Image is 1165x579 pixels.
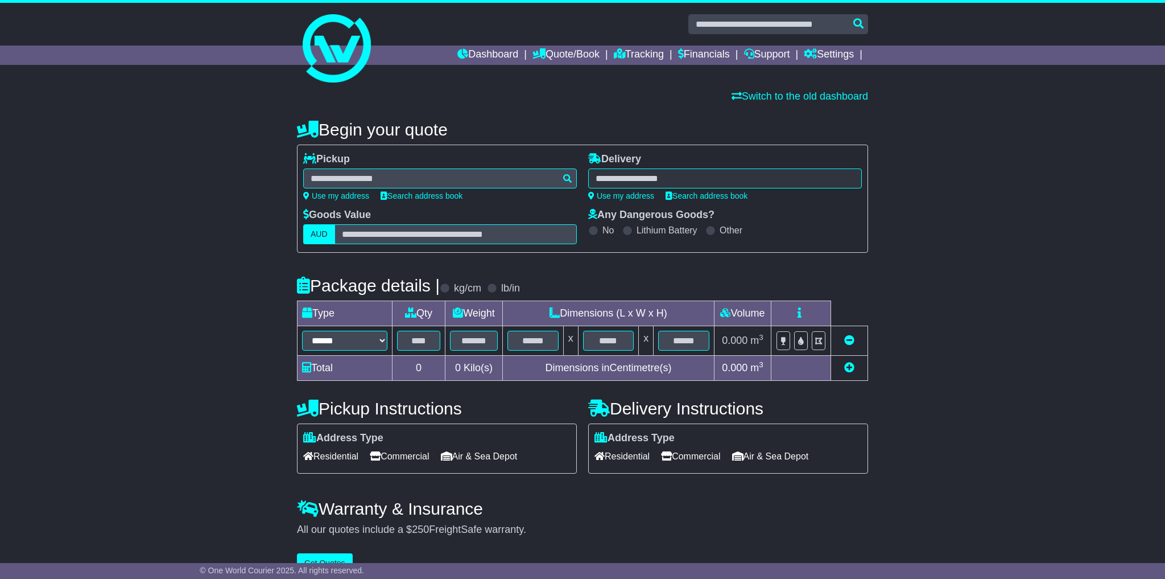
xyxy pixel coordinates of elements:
label: AUD [303,224,335,244]
h4: Begin your quote [297,120,868,139]
td: Total [298,356,393,381]
td: x [639,326,654,356]
button: Get Quotes [297,553,353,573]
span: Air & Sea Depot [732,447,809,465]
div: All our quotes include a $ FreightSafe warranty. [297,524,868,536]
a: Switch to the old dashboard [732,91,868,102]
label: Pickup [303,153,350,166]
label: kg/cm [454,282,481,295]
span: 0.000 [722,362,747,373]
td: Dimensions (L x W x H) [502,301,714,326]
span: Air & Sea Depot [441,447,518,465]
td: Qty [393,301,445,326]
span: 250 [412,524,429,535]
a: Dashboard [457,46,518,65]
a: Remove this item [844,335,854,346]
span: Residential [594,447,650,465]
label: Other [720,225,742,236]
label: No [602,225,614,236]
a: Settings [804,46,854,65]
label: Lithium Battery [637,225,697,236]
td: 0 [393,356,445,381]
span: 0 [455,362,461,373]
span: Commercial [370,447,429,465]
label: Address Type [303,432,383,445]
td: Volume [714,301,771,326]
a: Support [744,46,790,65]
td: Weight [445,301,503,326]
span: Residential [303,447,358,465]
sup: 3 [759,333,763,342]
a: Search address book [666,191,747,200]
span: 0.000 [722,335,747,346]
sup: 3 [759,360,763,369]
td: Type [298,301,393,326]
label: Delivery [588,153,641,166]
td: x [563,326,578,356]
a: Use my address [303,191,369,200]
typeahead: Please provide city [303,169,577,188]
h4: Delivery Instructions [588,399,868,418]
a: Financials [678,46,730,65]
label: Goods Value [303,209,371,221]
label: Address Type [594,432,675,445]
a: Add new item [844,362,854,373]
a: Tracking [614,46,664,65]
a: Quote/Book [532,46,600,65]
h4: Pickup Instructions [297,399,577,418]
h4: Package details | [297,276,440,295]
label: Any Dangerous Goods? [588,209,714,221]
label: lb/in [501,282,520,295]
span: m [750,362,763,373]
td: Dimensions in Centimetre(s) [502,356,714,381]
td: Kilo(s) [445,356,503,381]
h4: Warranty & Insurance [297,499,868,518]
span: m [750,335,763,346]
a: Use my address [588,191,654,200]
span: Commercial [661,447,720,465]
a: Search address book [381,191,462,200]
span: © One World Courier 2025. All rights reserved. [200,566,364,575]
